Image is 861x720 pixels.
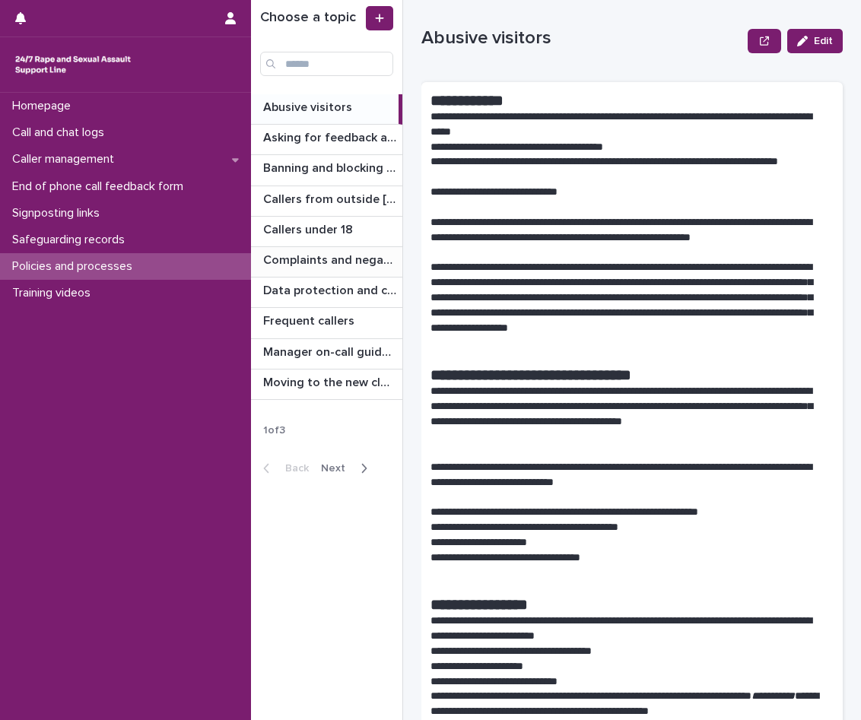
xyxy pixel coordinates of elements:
p: Asking for feedback and demographic data [263,128,399,145]
span: Edit [814,36,833,46]
p: Moving to the new cloud contact centre [263,373,399,390]
p: Frequent callers [263,311,357,328]
h1: Choose a topic [260,10,363,27]
p: Homepage [6,99,83,113]
a: Data protection and confidentiality guidanceData protection and confidentiality guidance [251,278,402,308]
p: Signposting links [6,206,112,220]
a: Frequent callersFrequent callers [251,308,402,338]
p: Policies and processes [6,259,145,274]
p: Callers from outside England & Wales [263,189,399,207]
input: Search [260,52,393,76]
button: Back [251,461,315,475]
p: Abusive visitors [421,27,742,49]
a: Banning and blocking callersBanning and blocking callers [251,155,402,186]
a: Asking for feedback and demographic dataAsking for feedback and demographic data [251,125,402,155]
p: Safeguarding records [6,233,137,247]
button: Edit [787,29,843,53]
p: End of phone call feedback form [6,179,195,194]
a: Manager on-call guidanceManager on-call guidance [251,339,402,370]
button: Next [315,461,380,475]
img: rhQMoQhaT3yELyF149Cw [12,49,134,80]
p: Manager on-call guidance [263,342,399,360]
p: Training videos [6,286,103,300]
a: Moving to the new cloud contact centreMoving to the new cloud contact centre [251,370,402,400]
p: Complaints and negative feedback [263,250,399,268]
a: Complaints and negative feedbackComplaints and negative feedback [251,247,402,278]
p: Call and chat logs [6,125,116,140]
span: Next [321,463,354,474]
p: Abusive visitors [263,97,355,115]
p: Data protection and confidentiality guidance [263,281,399,298]
p: 1 of 3 [251,412,297,449]
p: Caller management [6,152,126,167]
a: Callers under 18Callers under 18 [251,217,402,247]
a: Abusive visitorsAbusive visitors [251,94,402,125]
a: Callers from outside [GEOGRAPHIC_DATA]Callers from outside [GEOGRAPHIC_DATA] [251,186,402,217]
p: Callers under 18 [263,220,356,237]
span: Back [276,463,309,474]
p: Banning and blocking callers [263,158,399,176]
